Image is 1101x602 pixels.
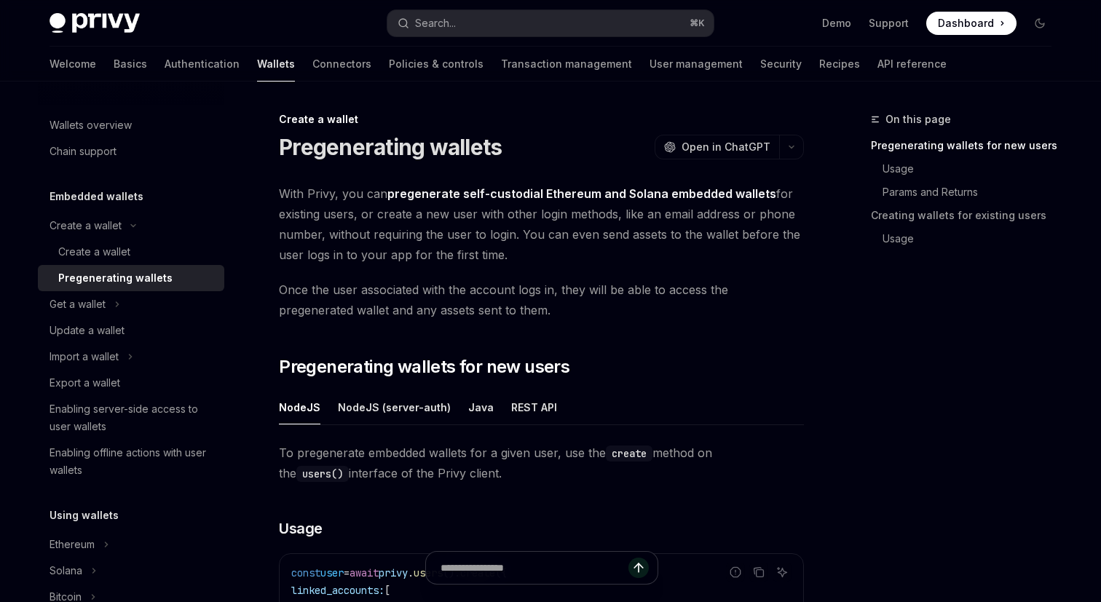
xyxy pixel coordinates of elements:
div: Update a wallet [50,322,125,339]
a: Params and Returns [871,181,1063,204]
div: Enabling server-side access to user wallets [50,400,216,435]
a: Creating wallets for existing users [871,204,1063,227]
div: Chain support [50,143,117,160]
span: To pregenerate embedded wallets for a given user, use the method on the interface of the Privy cl... [279,443,804,483]
h5: Embedded wallets [50,188,143,205]
h1: Pregenerating wallets [279,134,502,160]
span: With Privy, you can for existing users, or create a new user with other login methods, like an em... [279,183,804,265]
button: Ethereum [38,531,224,558]
a: Wallets [257,47,295,82]
button: Import a wallet [38,344,224,370]
a: Connectors [312,47,371,82]
span: On this page [885,111,951,128]
div: Enabling offline actions with user wallets [50,444,216,479]
a: User management [650,47,743,82]
button: Solana [38,558,224,584]
a: Transaction management [501,47,632,82]
div: Create a wallet [279,112,804,127]
div: Export a wallet [50,374,120,392]
div: Wallets overview [50,116,132,134]
span: Pregenerating wallets for new users [279,355,569,379]
button: Create a wallet [38,213,224,239]
span: Once the user associated with the account logs in, they will be able to access the pregenerated w... [279,280,804,320]
div: Search... [415,15,456,32]
a: Enabling offline actions with user wallets [38,440,224,483]
button: Toggle dark mode [1028,12,1051,35]
a: Enabling server-side access to user wallets [38,396,224,440]
div: Solana [50,562,82,579]
a: Basics [114,47,147,82]
a: Pregenerating wallets for new users [871,134,1063,157]
span: Usage [279,518,323,539]
a: Welcome [50,47,96,82]
a: Export a wallet [38,370,224,396]
a: Support [869,16,909,31]
a: Demo [822,16,851,31]
a: Chain support [38,138,224,165]
span: Dashboard [938,16,994,31]
a: Authentication [165,47,240,82]
button: NodeJS [279,390,320,424]
div: Get a wallet [50,296,106,313]
a: Wallets overview [38,112,224,138]
a: Dashboard [926,12,1017,35]
a: Policies & controls [389,47,484,82]
button: Send message [628,558,649,578]
a: Usage [871,157,1063,181]
div: Create a wallet [58,243,130,261]
a: Pregenerating wallets [38,265,224,291]
div: Import a wallet [50,348,119,365]
span: ⌘ K [690,17,705,29]
a: Update a wallet [38,317,224,344]
button: NodeJS (server-auth) [338,390,451,424]
a: Security [760,47,802,82]
a: Recipes [819,47,860,82]
button: Get a wallet [38,291,224,317]
div: Create a wallet [50,217,122,234]
button: REST API [511,390,557,424]
div: Pregenerating wallets [58,269,173,287]
code: users() [296,466,349,482]
h5: Using wallets [50,507,119,524]
button: Search...⌘K [387,10,714,36]
a: Usage [871,227,1063,250]
input: Ask a question... [441,552,628,584]
strong: pregenerate self-custodial Ethereum and Solana embedded wallets [387,186,776,201]
a: Create a wallet [38,239,224,265]
a: API reference [877,47,947,82]
button: Java [468,390,494,424]
code: create [606,445,652,462]
img: dark logo [50,13,140,33]
span: Open in ChatGPT [682,140,770,154]
div: Ethereum [50,536,95,553]
button: Open in ChatGPT [655,135,779,159]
